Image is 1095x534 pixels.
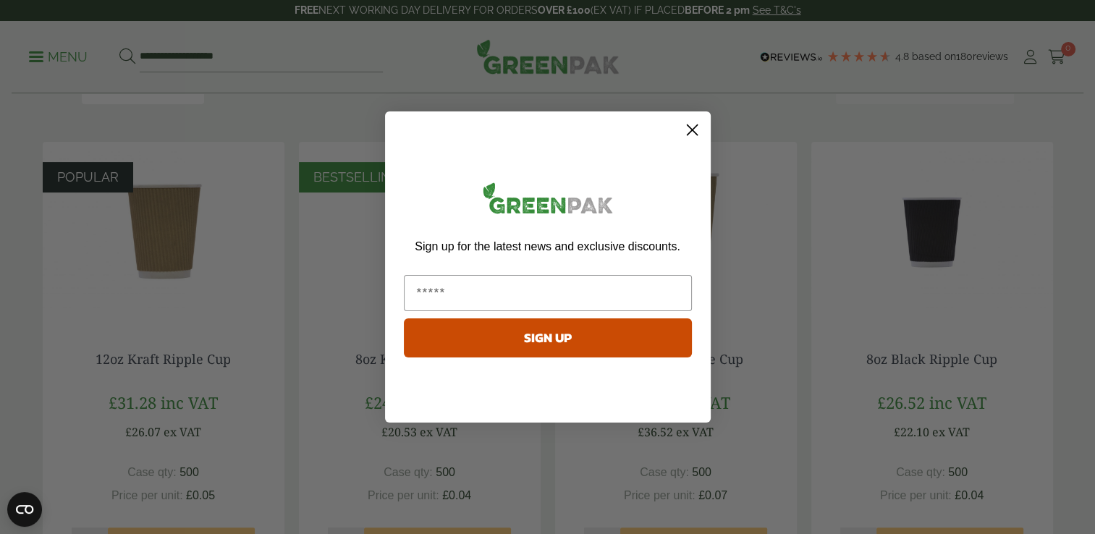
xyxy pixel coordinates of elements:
img: greenpak_logo [404,177,692,225]
span: Sign up for the latest news and exclusive discounts. [415,240,680,253]
button: Close dialog [680,117,705,143]
input: Email [404,275,692,311]
button: SIGN UP [404,318,692,357]
button: Open CMP widget [7,492,42,527]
